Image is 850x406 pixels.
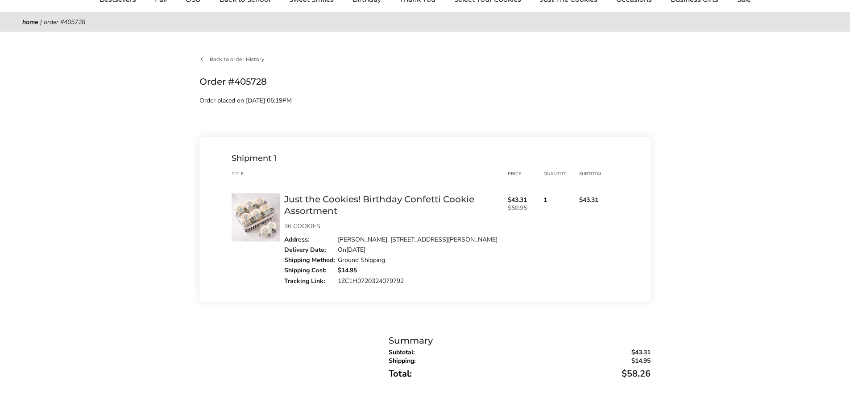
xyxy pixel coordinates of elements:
[199,95,436,106] p: Order placed on [DATE] 05:19PM
[543,170,579,177] div: Quantity
[22,17,828,27] nav: breadcrumbs
[338,246,365,254] div: On
[579,170,615,177] div: Subtotal
[346,246,365,254] time: [DATE]
[199,55,264,63] a: Back to order History
[284,223,503,230] p: 36 COOKIES
[284,267,338,275] div: Shipping Cost:
[622,369,651,378] span: $58.26
[389,348,651,357] p: Subtotal:
[508,204,543,212] span: $50.95
[40,18,42,26] span: |
[631,357,651,365] span: $14.95
[284,256,338,264] div: Shipping Method:
[22,18,38,26] a: Home
[338,277,404,285] a: 1ZC1H0720324079792
[508,170,543,177] div: price
[284,277,338,285] div: Tracking Link:
[232,170,284,177] div: Title
[631,348,651,357] span: $43.31
[389,333,651,348] div: Summary
[232,155,619,161] div: Shipment 1
[389,357,651,365] p: Shipping:
[284,194,474,216] a: Just the Cookies! Birthday Confetti Cookie Assortment
[508,196,543,204] span: $43.31
[338,256,385,264] div: Ground Shipping
[338,266,357,275] strong: $14.95
[338,236,498,244] div: [PERSON_NAME], [STREET_ADDRESS][PERSON_NAME]
[389,369,651,378] p: Total:
[284,236,338,244] div: Address:
[284,246,338,254] div: Delivery Date:
[543,193,579,285] div: 1
[44,18,85,26] span: Order #405728
[199,74,651,89] h1: Order #405728
[579,193,615,285] div: $43.31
